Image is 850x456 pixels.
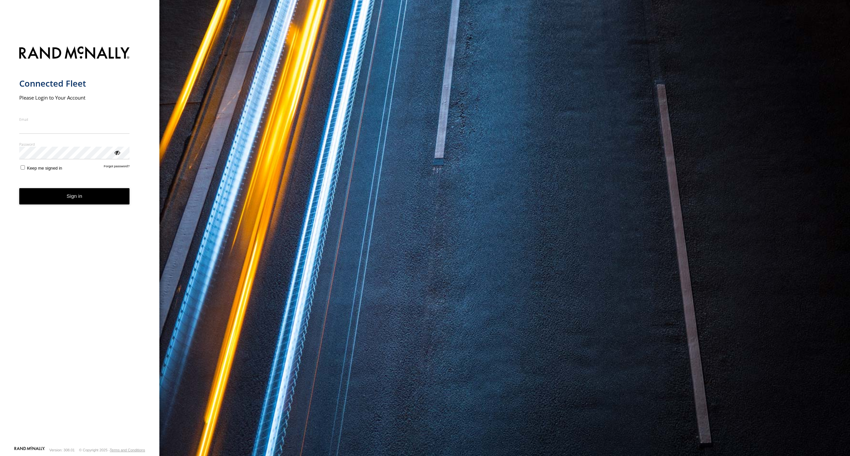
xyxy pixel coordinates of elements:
label: Password [19,142,130,147]
a: Forgot password? [104,164,130,171]
a: Visit our Website [14,447,45,453]
h2: Please Login to Your Account [19,94,130,101]
div: ViewPassword [114,149,120,156]
img: Rand McNally [19,45,130,62]
form: main [19,42,140,446]
label: Email [19,117,130,122]
h1: Connected Fleet [19,78,130,89]
span: Keep me signed in [27,166,62,171]
input: Keep me signed in [21,165,25,170]
div: © Copyright 2025 - [79,448,145,452]
button: Sign in [19,188,130,204]
a: Terms and Conditions [110,448,145,452]
div: Version: 308.01 [49,448,75,452]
